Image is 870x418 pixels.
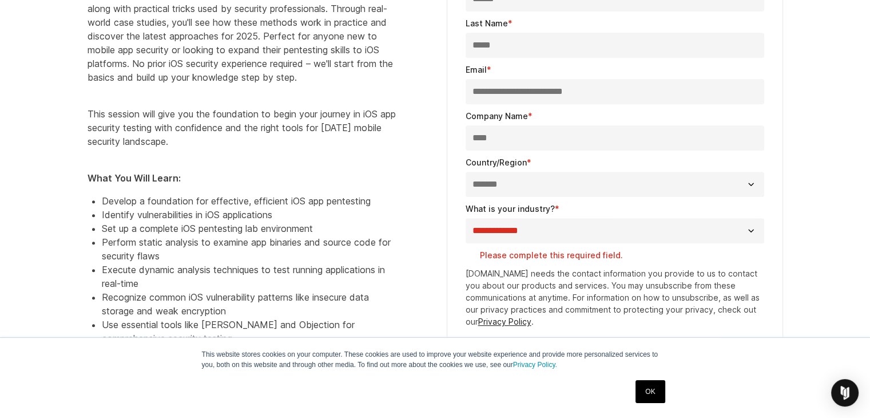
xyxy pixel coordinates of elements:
[102,235,396,263] li: Perform static analysis to examine app binaries and source code for security flaws
[478,317,531,326] a: Privacy Policy
[102,318,396,345] li: Use essential tools like [PERSON_NAME] and Objection for comprehensive security testing
[466,267,764,328] p: [DOMAIN_NAME] needs the contact information you provide to us to contact you about our products a...
[102,208,396,222] li: Identify vulnerabilities in iOS applications
[831,379,859,407] div: Open Intercom Messenger
[635,380,665,403] a: OK
[466,65,487,74] span: Email
[102,222,396,235] li: Set up a complete iOS pentesting lab environment
[513,361,557,369] a: Privacy Policy.
[466,157,527,167] span: Country/Region
[88,108,396,147] span: This session will give you the foundation to begin your journey in iOS app security testing with ...
[202,349,669,370] p: This website stores cookies on your computer. These cookies are used to improve your website expe...
[102,263,396,290] li: Execute dynamic analysis techniques to test running applications in real-time
[466,204,555,214] span: What is your industry?
[466,111,528,121] span: Company Name
[466,18,508,28] span: Last Name
[88,172,181,184] strong: What You Will Learn:
[480,250,764,261] label: Please complete this required field.
[102,194,396,208] li: Develop a foundation for effective, efficient iOS app pentesting
[102,290,396,318] li: Recognize common iOS vulnerability patterns like insecure data storage and weak encryption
